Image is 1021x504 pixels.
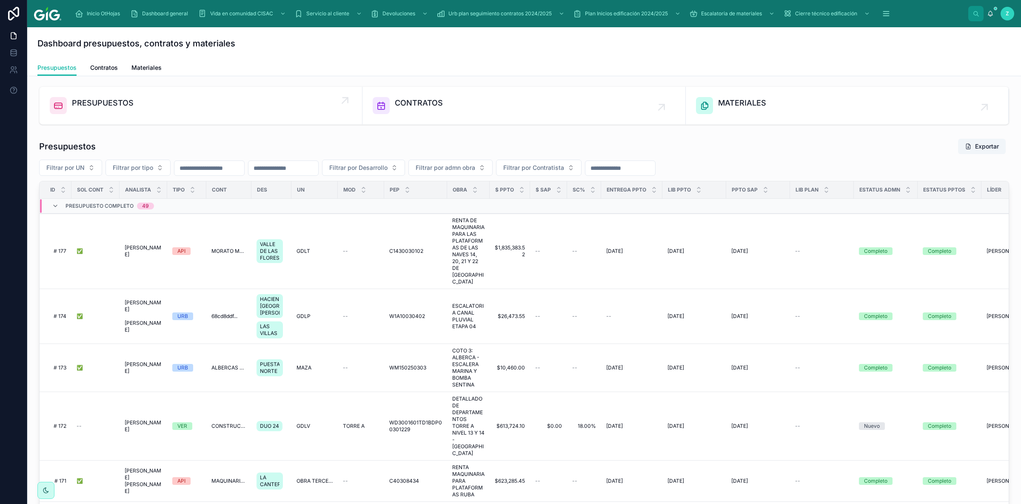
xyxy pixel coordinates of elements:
a: -- [77,423,114,430]
span: Filtrar por UN [46,163,85,172]
span: C40308434 [389,478,419,484]
a: [DATE] [667,478,721,484]
a: CONSTRUCTORA ORSAN 2300001845 [211,423,246,430]
span: -- [795,364,800,371]
a: [DATE] [731,423,785,430]
span: TORRE A [343,423,365,430]
a: Dashboard general [128,6,194,21]
a: [DATE] [606,478,657,484]
a: HACIENDA [GEOGRAPHIC_DATA][PERSON_NAME]LAS VILLAS [257,292,286,340]
a: [DATE] [731,313,785,320]
span: SOL CONT [77,186,103,193]
span: [DATE] [606,478,623,484]
span: MOD [343,186,356,193]
a: $10,460.00 [495,364,525,371]
a: MORATO MATERIALES 2400009515 [211,248,246,255]
span: -- [572,313,577,320]
a: Completo [923,477,976,485]
img: App logo [34,7,61,20]
div: API [177,247,185,255]
a: -- [535,478,562,484]
span: -- [795,423,800,430]
a: [DATE] [667,364,721,371]
span: Inicio OtHojas [87,10,120,17]
span: Escalatoria de materiales [701,10,762,17]
span: UN [297,186,305,193]
a: -- [795,364,849,371]
a: Cierre técnico edificación [781,6,874,21]
a: TORRE A [343,423,379,430]
a: [DATE] [731,478,785,484]
span: [DATE] [731,423,748,430]
a: -- [795,313,849,320]
span: [DATE] [606,364,623,371]
span: VALLE DE LAS FLORES [260,241,279,261]
span: Presupuesto Completo [66,203,134,209]
a: API [172,477,201,485]
a: MATERIALES [686,87,1009,124]
a: Materiales [131,60,162,77]
span: Plan Inicios edificación 2024/2025 [585,10,668,17]
span: TIPO [173,186,185,193]
span: -- [535,364,540,371]
a: -- [795,423,849,430]
a: -- [795,248,849,255]
span: CONTRATOS [395,97,443,109]
span: [DATE] [667,423,684,430]
span: Líder [987,186,1001,193]
span: Dashboard general [142,10,188,17]
a: COTO 3: ALBERCA - ESCALERA MARINA Y BOMBA SENTINA [452,347,485,388]
a: ✅ [77,248,114,255]
a: [DATE] [606,423,657,430]
a: DUO 24 [257,419,286,433]
a: [DATE] [731,364,785,371]
span: [PERSON_NAME] [125,244,162,258]
a: PRESUPUESTOS [40,87,362,124]
span: -- [535,478,540,484]
span: Vida en comunidad CISAC [210,10,273,17]
a: [DATE] [667,313,721,320]
a: Nuevo [859,422,913,430]
a: GDLP [297,313,333,320]
a: ✅ [77,478,114,484]
a: RENTA DE MAQUINARIA PARA LAS PLATAFORMAS DE LAS NAVES 14, 20, 21 Y 22 DE [GEOGRAPHIC_DATA] [452,217,485,285]
a: -- [343,248,379,255]
div: VER [177,422,187,430]
span: $1,835,383.52 [495,244,525,258]
span: [DATE] [667,364,684,371]
a: Urb plan seguimiento contratos 2024/2025 [434,6,569,21]
span: Des [257,186,267,193]
a: [PERSON_NAME] [PERSON_NAME] [125,467,162,495]
span: -- [343,478,348,484]
span: DUO 24 [260,423,279,430]
a: [DATE] [606,248,657,255]
a: WM150250303 [389,364,442,371]
span: ENTREGA PPTO [607,186,646,193]
span: Contratos [90,63,118,72]
button: Select Button [39,160,102,176]
span: PEP [390,186,399,193]
div: URB [177,312,188,320]
div: Nuevo [864,422,880,430]
span: $ SAP [536,186,551,193]
span: [DATE] [606,248,623,255]
a: Completo [923,364,976,372]
span: WM150250303 [389,364,426,371]
div: Completo [864,364,887,372]
a: LA CANTERA [257,471,286,491]
span: LIB PPTO [668,186,691,193]
span: Servicio al cliente [306,10,349,17]
span: [DATE] [667,248,684,255]
div: Completo [928,422,951,430]
span: OBRA TERCEROS [297,478,333,484]
span: [PERSON_NAME] [125,419,162,433]
a: ALBERCAS KING S.A. DE C.V. 2400000013 [211,364,246,371]
a: RENTA MAQUINARIA PARA PLATAFORMAS RUBA [452,464,485,498]
span: ESTATUS PPTOS [923,186,965,193]
a: # 171 [50,478,66,484]
span: GDLV [297,423,310,430]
